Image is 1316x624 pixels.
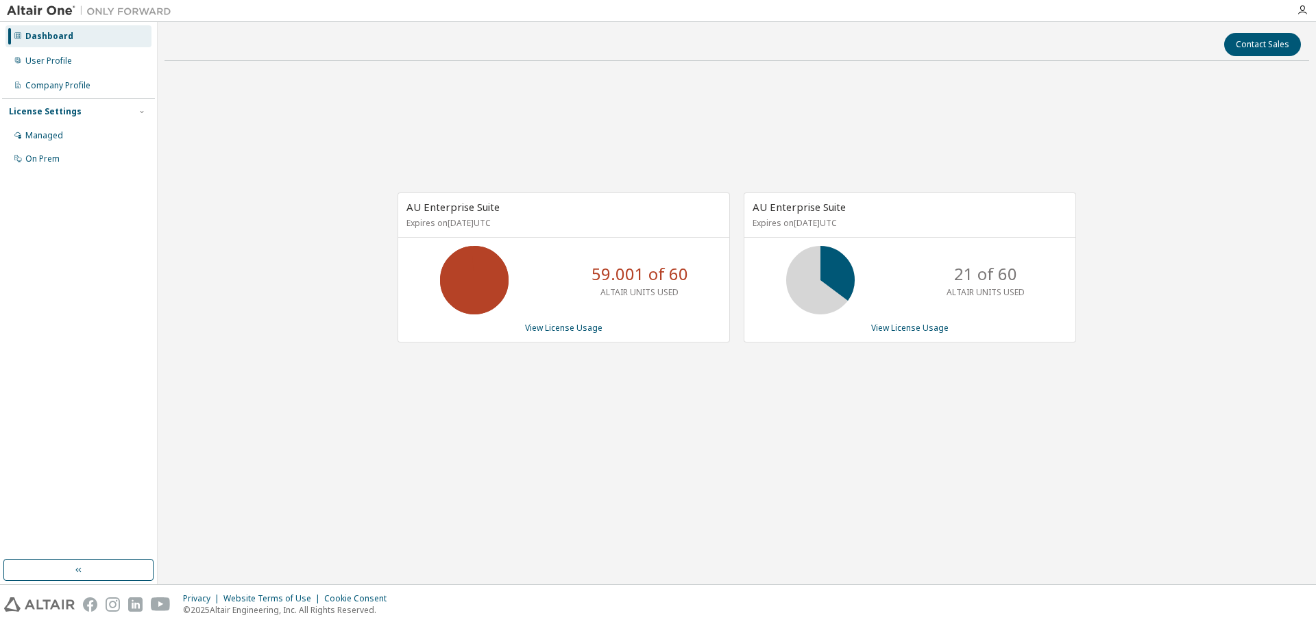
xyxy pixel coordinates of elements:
[183,593,223,604] div: Privacy
[1224,33,1301,56] button: Contact Sales
[753,200,846,214] span: AU Enterprise Suite
[406,217,718,229] p: Expires on [DATE] UTC
[753,217,1064,229] p: Expires on [DATE] UTC
[25,130,63,141] div: Managed
[324,593,395,604] div: Cookie Consent
[7,4,178,18] img: Altair One
[183,604,395,616] p: © 2025 Altair Engineering, Inc. All Rights Reserved.
[600,286,679,298] p: ALTAIR UNITS USED
[25,55,72,66] div: User Profile
[128,597,143,612] img: linkedin.svg
[592,262,688,286] p: 59.001 of 60
[223,593,324,604] div: Website Terms of Use
[4,597,75,612] img: altair_logo.svg
[871,322,949,334] a: View License Usage
[954,262,1017,286] p: 21 of 60
[25,153,60,164] div: On Prem
[106,597,120,612] img: instagram.svg
[25,31,73,42] div: Dashboard
[406,200,500,214] span: AU Enterprise Suite
[25,80,90,91] div: Company Profile
[151,597,171,612] img: youtube.svg
[9,106,82,117] div: License Settings
[947,286,1025,298] p: ALTAIR UNITS USED
[83,597,97,612] img: facebook.svg
[525,322,602,334] a: View License Usage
